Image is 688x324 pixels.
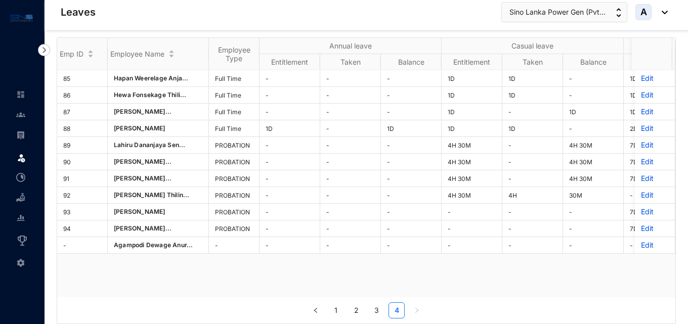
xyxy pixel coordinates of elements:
[308,302,324,318] li: Previous Page
[389,303,404,318] a: 4
[260,187,320,204] td: -
[16,173,25,182] img: time-attendance-unselected.8aad090b53826881fffb.svg
[320,220,381,237] td: -
[563,204,624,220] td: -
[320,137,381,154] td: -
[260,38,442,54] th: Annual leave
[502,237,563,254] td: -
[57,87,108,104] td: 86
[624,170,684,187] td: 7D
[209,170,260,187] td: PROBATION
[209,120,260,137] td: Full Time
[57,154,108,170] td: 90
[368,302,384,318] li: 3
[260,170,320,187] td: -
[320,104,381,120] td: -
[442,154,502,170] td: 4H 30M
[260,154,320,170] td: -
[641,240,669,250] p: Edit
[502,220,563,237] td: -
[509,7,606,18] span: Sino Lanka Power Gen (Pvt...
[381,70,442,87] td: -
[320,120,381,137] td: -
[16,110,25,119] img: people-unselected.118708e94b43a90eceab.svg
[641,107,669,117] p: Edit
[624,137,684,154] td: 7D
[16,235,28,247] img: award_outlined.f30b2bda3bf6ea1bf3dd.svg
[260,237,320,254] td: -
[624,87,684,104] td: 1D
[502,154,563,170] td: -
[442,170,502,187] td: 4H 30M
[641,123,669,133] p: Edit
[320,237,381,254] td: -
[563,120,624,137] td: -
[563,237,624,254] td: -
[502,120,563,137] td: 1D
[16,213,25,222] img: report-unselected.e6a6b4230fc7da01f883.svg
[381,154,442,170] td: -
[502,137,563,154] td: -
[563,137,624,154] td: 4H 30M
[209,137,260,154] td: PROBATION
[502,187,563,204] td: 4H
[313,307,319,313] span: left
[328,302,344,318] li: 1
[57,104,108,120] td: 87
[260,137,320,154] td: -
[209,154,260,170] td: PROBATION
[381,170,442,187] td: -
[624,154,684,170] td: 7D
[16,130,25,140] img: payroll-unselected.b590312f920e76f0c668.svg
[57,120,108,137] td: 88
[349,303,364,318] a: 2
[114,207,202,217] p: [PERSON_NAME]
[260,87,320,104] td: -
[114,108,171,115] span: [PERSON_NAME]...
[16,258,25,267] img: settings-unselected.1febfda315e6e19643a1.svg
[8,188,32,208] li: Loan
[381,187,442,204] td: -
[414,307,420,313] span: right
[108,38,209,70] th: Employee Name
[563,187,624,204] td: 30M
[502,204,563,220] td: -
[624,54,684,70] th: Entitlement
[209,237,260,254] td: -
[641,140,669,150] p: Edit
[260,70,320,87] td: -
[114,91,187,99] span: Hewa Fonsekage Thili...
[320,70,381,87] td: -
[260,104,320,120] td: -
[8,167,32,188] li: Time Attendance
[409,302,425,318] button: right
[624,104,684,120] td: 1D
[260,204,320,220] td: -
[442,70,502,87] td: 1D
[8,125,32,145] li: Payroll
[114,158,171,165] span: [PERSON_NAME]...
[16,193,25,202] img: loan-unselected.d74d20a04637f2d15ab5.svg
[209,38,260,70] th: Employee Type
[209,220,260,237] td: PROBATION
[381,220,442,237] td: -
[260,54,320,70] th: Entitlement
[616,8,621,17] img: up-down-arrow.74152d26bf9780fbf563ca9c90304185.svg
[624,187,684,204] td: -
[114,174,171,182] span: [PERSON_NAME]...
[60,50,83,58] span: Emp ID
[502,54,563,70] th: Taken
[308,302,324,318] button: left
[38,44,50,56] img: nav-icon-right.af6afadce00d159da59955279c43614e.svg
[563,87,624,104] td: -
[641,90,669,100] p: Edit
[369,303,384,318] a: 3
[114,74,189,82] span: Hapan Weerelage Anja...
[641,223,669,234] p: Edit
[114,241,193,249] span: Agampodi Dewage Anur...
[442,237,502,254] td: -
[16,153,26,163] img: leave.99b8a76c7fa76a53782d.svg
[442,187,502,204] td: 4H 30M
[442,104,502,120] td: 1D
[624,120,684,137] td: 2D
